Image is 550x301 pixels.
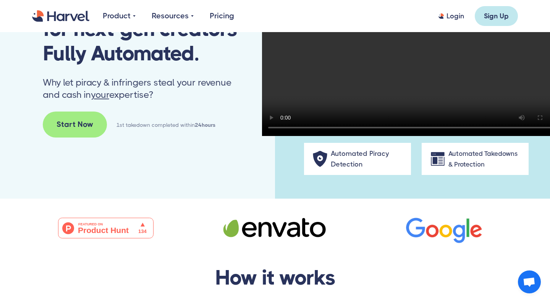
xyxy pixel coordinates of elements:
[406,218,482,244] img: Automated Google DMCA Copyright Protection - Harvel.io
[438,11,464,21] a: Login
[195,122,215,128] strong: 24hours
[446,11,464,21] div: Login
[103,10,136,22] div: Product
[475,6,518,26] a: Sign Up
[116,120,215,130] div: 1st takedown completed within
[152,10,194,22] div: Resources
[484,11,509,21] div: Sign Up
[331,148,400,170] div: Automated Piracy Detection
[518,270,541,293] div: Open chat
[152,10,189,22] div: Resources
[57,119,93,130] div: Start Now
[223,218,327,238] img: Automated Envato Copyright Protection - Harvel.io
[103,10,131,22] div: Product
[448,148,518,170] div: Automated Takedowns & Protection
[91,89,109,100] span: your
[210,10,234,22] a: Pricing
[58,218,154,238] img: Harvel - Copyright protection for next-gen creators | Product Hunt
[43,76,233,101] p: Why let piracy & infringers steal your revenue and cash in expertise?
[215,267,335,288] h2: How it works
[32,10,89,22] a: home
[43,112,107,138] a: Start Now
